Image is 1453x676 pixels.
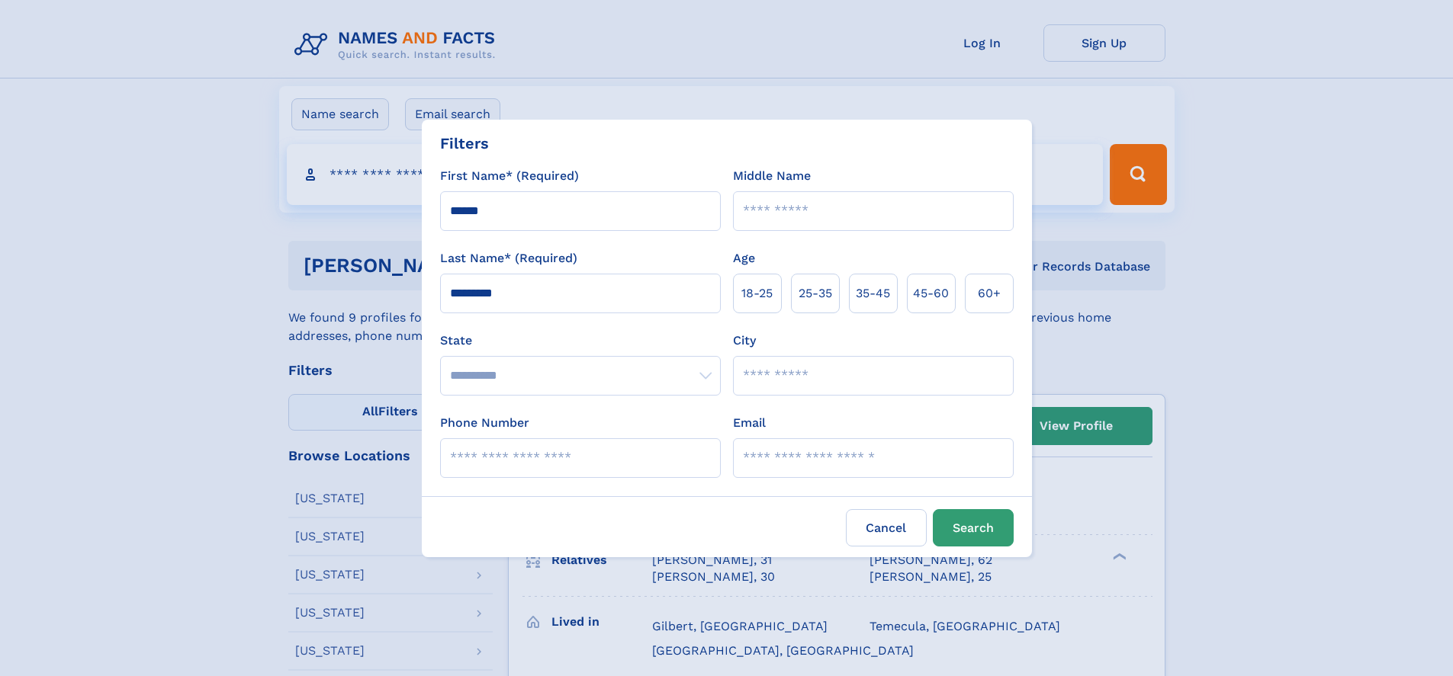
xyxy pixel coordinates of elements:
label: City [733,332,756,350]
span: 45‑60 [913,284,949,303]
span: 35‑45 [856,284,890,303]
label: Phone Number [440,414,529,432]
label: Middle Name [733,167,811,185]
label: Cancel [846,509,927,546]
label: Email [733,414,766,432]
label: Age [733,249,755,268]
label: First Name* (Required) [440,167,579,185]
span: 25‑35 [799,284,832,303]
label: State [440,332,721,350]
div: Filters [440,132,489,155]
button: Search [933,509,1014,546]
span: 60+ [978,284,1001,303]
label: Last Name* (Required) [440,249,577,268]
span: 18‑25 [741,284,773,303]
